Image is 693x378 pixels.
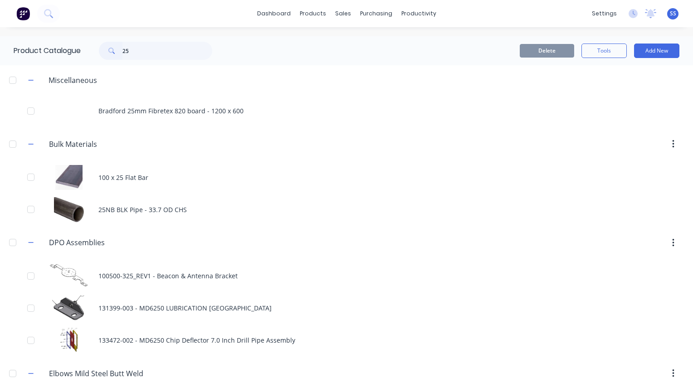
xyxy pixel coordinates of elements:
[122,42,212,60] input: Search...
[587,7,621,20] div: settings
[49,139,156,150] input: Enter category name
[253,7,295,20] a: dashboard
[670,10,676,18] span: SS
[581,44,627,58] button: Tools
[49,237,156,248] input: Enter category name
[397,7,441,20] div: productivity
[295,7,331,20] div: products
[331,7,356,20] div: sales
[356,7,397,20] div: purchasing
[520,44,574,58] button: Delete
[634,44,679,58] button: Add New
[16,7,30,20] img: Factory
[41,75,104,86] div: Miscellaneous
